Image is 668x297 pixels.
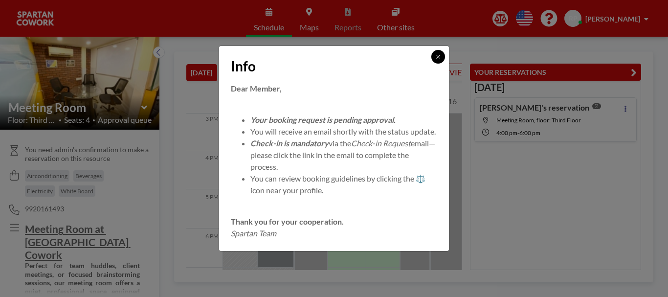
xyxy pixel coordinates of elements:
[250,138,329,148] em: Check-in is mandatory
[250,173,437,196] li: You can review booking guidelines by clicking the ⚖️ icon near your profile.
[250,137,437,173] li: via the email—please click the link in the email to complete the process.
[250,126,437,137] li: You will receive an email shortly with the status update.
[351,138,411,148] em: Check-in Request
[231,228,276,238] em: Spartan Team
[231,84,282,93] strong: Dear Member,
[231,58,256,75] span: Info
[250,115,396,124] em: Your booking request is pending approval.
[231,217,344,226] strong: Thank you for your cooperation.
